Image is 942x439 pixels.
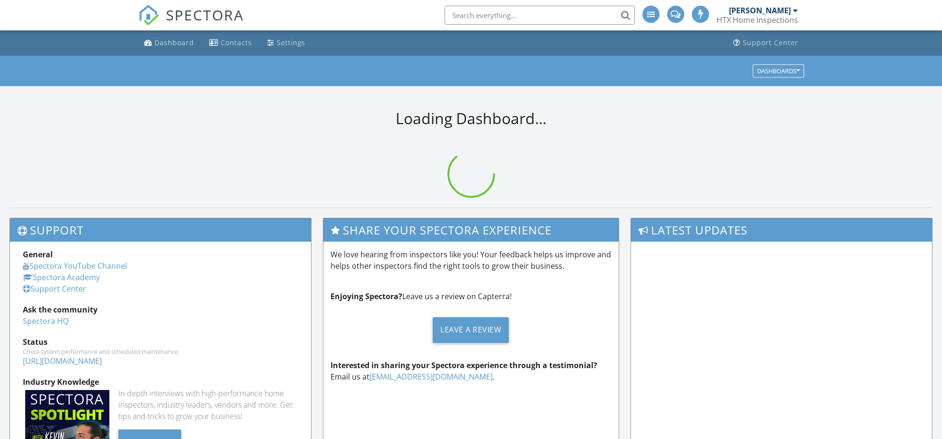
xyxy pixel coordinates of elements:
a: Spectora Academy [23,272,100,283]
div: Contacts [221,38,252,47]
div: In-depth interviews with high-performance home inspectors, industry leaders, vendors and more. Ge... [118,388,298,422]
a: Settings [263,34,309,52]
a: Dashboard [140,34,198,52]
a: Contacts [205,34,256,52]
p: Leave us a review on Capterra! [330,291,612,302]
button: Dashboards [753,64,804,78]
div: Leave a Review [433,317,509,343]
div: Dashboards [757,68,800,74]
div: HTX Home Inspections [717,15,798,25]
div: Industry Knowledge [23,376,298,388]
p: Email us at . [330,360,612,382]
div: Ask the community [23,304,298,315]
a: Spectora HQ [23,316,68,326]
a: Support Center [23,283,86,294]
div: Support Center [743,38,798,47]
img: The Best Home Inspection Software - Spectora [138,5,159,26]
div: Check system performance and scheduled maintenance. [23,348,298,355]
div: Settings [277,38,305,47]
a: SPECTORA [138,13,244,33]
h3: Share Your Spectora Experience [323,218,619,242]
input: Search everything... [445,6,635,25]
div: Dashboard [155,38,194,47]
div: [PERSON_NAME] [729,6,791,15]
a: Support Center [729,34,802,52]
p: We love hearing from inspectors like you! Your feedback helps us improve and helps other inspecto... [330,249,612,272]
strong: Interested in sharing your Spectora experience through a testimonial? [330,360,597,371]
a: Leave a Review [330,310,612,350]
div: Status [23,336,298,348]
strong: General [23,249,53,260]
a: [EMAIL_ADDRESS][DOMAIN_NAME] [369,371,493,382]
a: [URL][DOMAIN_NAME] [23,356,102,366]
h3: Support [10,218,311,242]
h3: Latest Updates [631,218,932,242]
a: Spectora YouTube Channel [23,261,127,271]
strong: Enjoying Spectora? [330,291,402,302]
span: SPECTORA [166,5,244,25]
